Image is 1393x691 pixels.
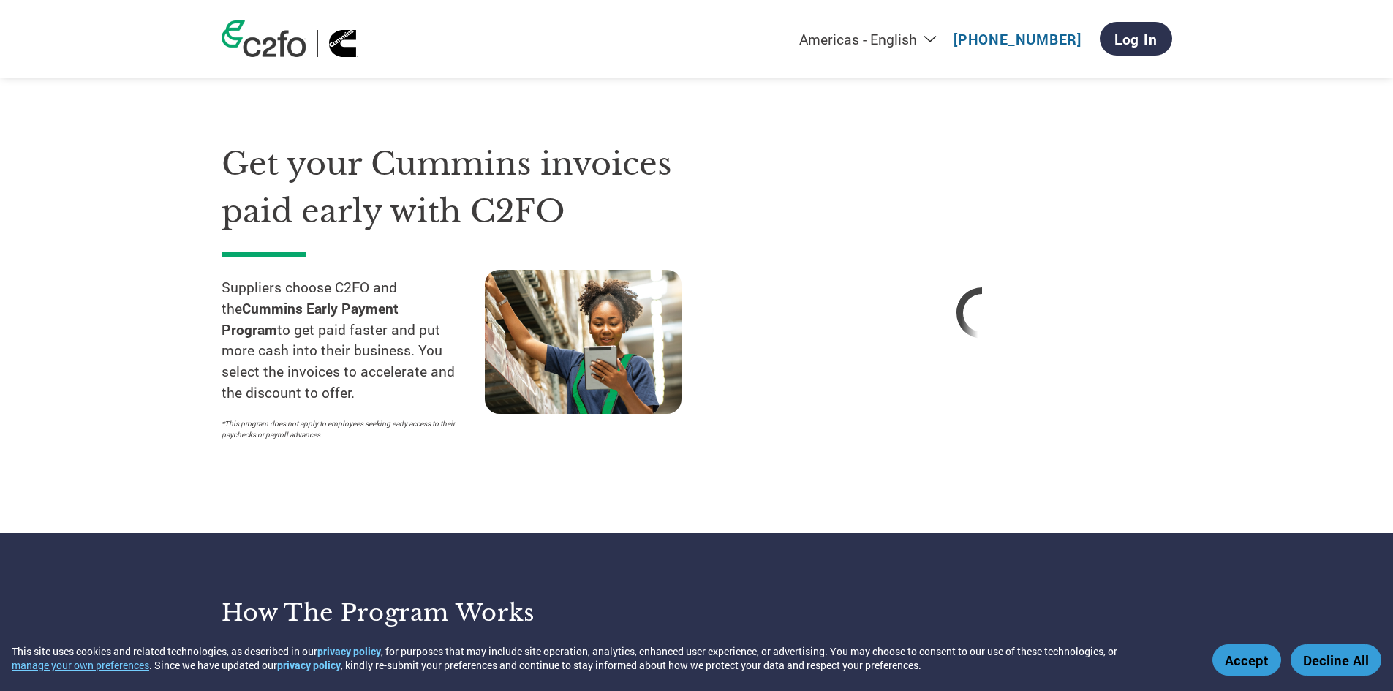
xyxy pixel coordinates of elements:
[222,418,470,440] p: *This program does not apply to employees seeking early access to their paychecks or payroll adva...
[222,598,679,627] h3: How the program works
[329,30,358,57] img: Cummins
[1291,644,1381,676] button: Decline All
[317,644,381,658] a: privacy policy
[222,277,485,404] p: Suppliers choose C2FO and the to get paid faster and put more cash into their business. You selec...
[1100,22,1172,56] a: Log In
[954,30,1081,48] a: [PHONE_NUMBER]
[12,658,149,672] button: manage your own preferences
[222,20,306,57] img: c2fo logo
[485,270,682,414] img: supply chain worker
[277,658,341,672] a: privacy policy
[12,644,1191,672] div: This site uses cookies and related technologies, as described in our , for purposes that may incl...
[222,299,399,339] strong: Cummins Early Payment Program
[222,140,748,235] h1: Get your Cummins invoices paid early with C2FO
[1212,644,1281,676] button: Accept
